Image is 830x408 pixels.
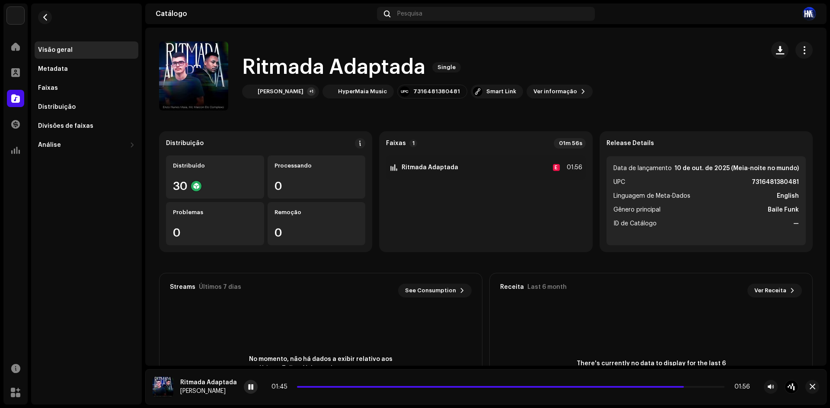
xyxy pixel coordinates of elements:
[173,162,257,169] div: Distribuído
[38,104,76,111] div: Distribuição
[554,138,586,149] div: 01m 56s
[199,284,241,291] div: Últimos 7 dias
[35,117,138,135] re-m-nav-item: Divisões de faixas
[397,10,422,17] span: Pesquisa
[613,177,625,187] span: UPC
[275,209,359,216] div: Remoção
[754,282,786,299] span: Ver Receita
[275,162,359,169] div: Processando
[243,355,399,382] span: No momento, não há dados a exibir relativo aos últimos 7 dias. Volte em breve para ver as atualiz...
[38,123,93,130] div: Divisões de faixas
[156,10,373,17] div: Catálogo
[338,88,387,95] div: HyperMaia Music
[271,383,294,390] div: 01:45
[180,388,237,395] div: [PERSON_NAME]
[398,284,472,297] button: See Consumption
[180,379,237,386] div: Ritmada Adaptada
[258,88,303,95] div: [PERSON_NAME]
[613,205,661,215] span: Gênero principal
[613,218,657,229] span: ID de Catálogo
[386,140,406,147] strong: Faixas
[244,86,254,97] img: 0848704f-c5e5-49e6-93c6-c08c6058f969
[527,85,593,98] button: Ver informação
[613,191,690,201] span: Linguagem de Meta-Dados
[38,66,68,73] div: Metadata
[486,88,516,95] div: Smart Link
[768,205,799,215] strong: Baile Funk
[402,164,458,171] strong: Ritmada Adaptada
[432,62,461,73] span: Single
[35,98,138,116] re-m-nav-item: Distribuição
[170,284,195,291] div: Streams
[242,54,425,81] h1: Ritmada Adaptada
[573,359,729,377] span: There's currently no data to display for the last 6 month. Check back soon for updates.
[307,87,316,96] div: +1
[413,88,460,95] div: 7316481380481
[793,218,799,229] strong: —
[777,191,799,201] strong: English
[7,7,24,24] img: 1cf725b2-75a2-44e7-8fdf-5f1256b3d403
[613,163,672,174] span: Data de lançamento
[38,142,61,149] div: Análise
[563,162,582,173] div: 01:56
[802,7,816,21] img: 157bdc2e-462e-4224-844c-c414979c75ed
[553,164,560,171] div: E
[173,209,257,216] div: Problemas
[409,139,417,147] p-badge: 1
[35,79,138,97] re-m-nav-item: Faixas
[35,136,138,154] re-m-nav-dropdown: Análise
[500,284,524,291] div: Receita
[728,383,750,390] div: 01:56
[674,163,799,174] strong: 10 de out. de 2025 (Meia-noite no mundo)
[324,86,335,97] img: eb0c8cdb-b626-4a7a-b2c9-dca0e6a46349
[752,177,799,187] strong: 7316481380481
[166,140,204,147] div: Distribuição
[38,47,73,54] div: Visão geral
[747,284,802,297] button: Ver Receita
[607,140,654,147] strong: Release Details
[153,376,173,397] img: 16a80b53-20f4-488f-b69d-e0b358f99383
[527,284,567,291] div: Last 6 month
[405,282,456,299] span: See Consumption
[35,41,138,59] re-m-nav-item: Visão geral
[533,83,577,100] span: Ver informação
[35,60,138,78] re-m-nav-item: Metadata
[38,85,58,92] div: Faixas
